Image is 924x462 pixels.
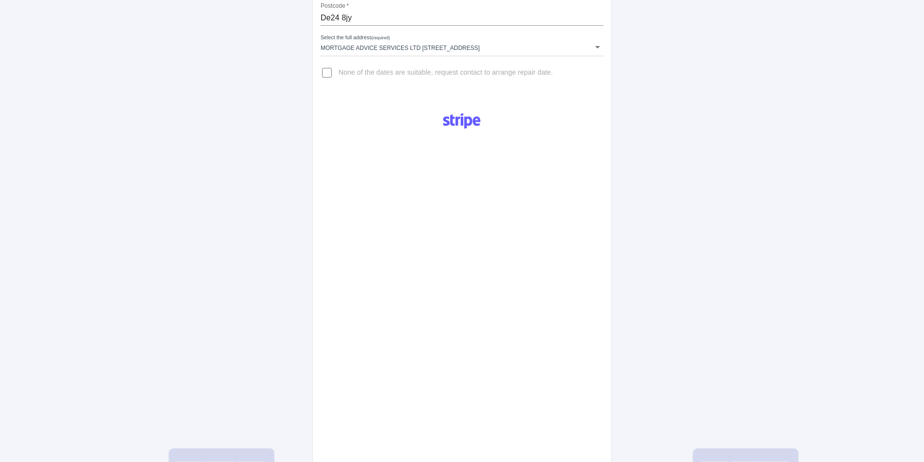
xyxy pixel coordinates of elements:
[372,36,390,40] small: (required)
[339,68,553,78] span: None of the dates are suitable, request contact to arrange repair date.
[321,2,349,10] label: Postcode
[438,110,486,133] img: Logo
[321,38,603,56] div: Mortgage Advice Services Ltd [STREET_ADDRESS]
[321,34,390,42] label: Select the full address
